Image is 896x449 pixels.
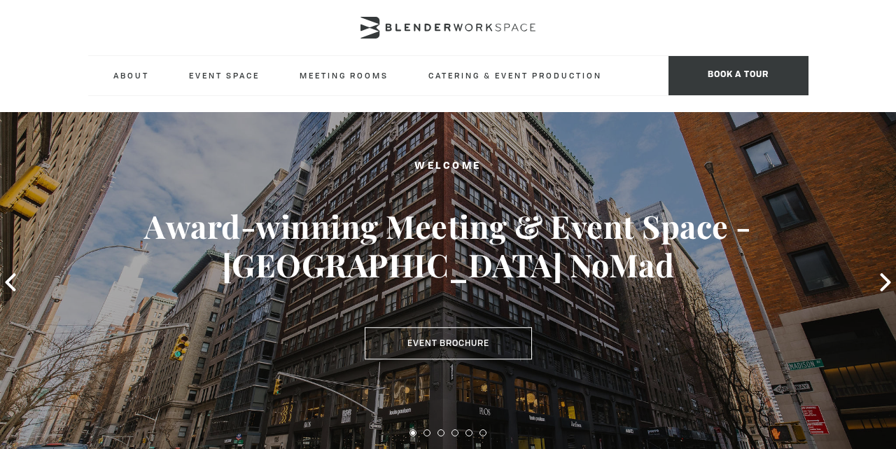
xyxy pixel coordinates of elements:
[365,327,532,359] a: Event Brochure
[668,56,808,95] span: Book a tour
[102,56,160,95] a: About
[417,56,613,95] a: Catering & Event Production
[45,207,851,285] h3: Award-winning Meeting & Event Space - [GEOGRAPHIC_DATA] NoMad
[178,56,271,95] a: Event Space
[826,382,896,449] iframe: Chat Widget
[45,158,851,175] h2: Welcome
[288,56,400,95] a: Meeting Rooms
